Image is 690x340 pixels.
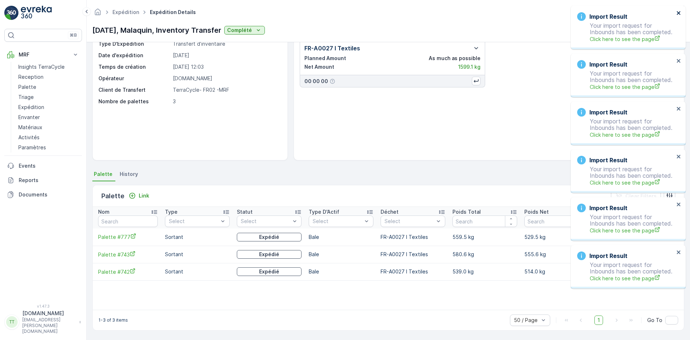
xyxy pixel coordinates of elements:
[173,98,280,105] p: 3
[224,26,265,35] button: Complété
[19,177,79,184] p: Reports
[521,263,593,280] td: 514.0 kg
[449,263,521,280] td: 539.0 kg
[377,263,449,280] td: FR-A0027 I Textiles
[120,171,138,178] span: History
[304,78,328,85] p: 00 00 00
[165,208,178,216] p: Type
[330,78,335,84] div: Help Tooltip Icon
[148,9,197,16] span: Expédition Details
[161,246,233,263] td: Sortant
[4,310,82,334] button: TT[DOMAIN_NAME][EMAIL_ADDRESS][PERSON_NAME][DOMAIN_NAME]
[4,47,82,62] button: MRF
[15,102,82,112] a: Expédition
[381,208,399,216] p: Déchet
[94,171,112,178] span: Palette
[227,27,252,34] p: Complété
[577,214,674,234] p: Your import request for Inbounds has been completed.
[237,208,253,216] p: Statut
[590,83,674,91] a: Click here to see the page
[452,216,517,227] input: Search
[4,173,82,187] a: Reports
[524,216,589,227] input: Search
[589,108,627,117] h3: Import Result
[98,86,170,94] p: Client de Transfert
[98,208,110,216] p: Nom
[98,75,170,82] p: Opérateur
[676,201,681,208] button: close
[452,208,481,216] p: Poids Total
[577,70,674,91] p: Your import request for Inbounds has been completed.
[676,154,681,160] button: close
[18,94,34,101] p: Triage
[590,227,674,234] a: Click here to see the page
[676,249,681,256] button: close
[15,72,82,82] a: Reception
[112,9,139,15] a: Expédition
[4,6,19,20] img: logo
[313,218,362,225] p: Select
[259,251,279,258] p: Expédié
[259,234,279,241] p: Expédié
[647,317,662,324] span: Go To
[15,112,82,122] a: Envanter
[22,310,75,317] p: [DOMAIN_NAME]
[304,44,360,53] p: FR-A0027 I Textiles
[15,92,82,102] a: Triage
[4,159,82,173] a: Events
[18,134,40,141] p: Activités
[98,317,128,323] p: 1-3 of 3 items
[173,63,280,71] p: [DATE] 12:03
[590,35,674,43] a: Click here to see the page
[524,208,549,216] p: Poids Net
[385,218,434,225] p: Select
[101,191,124,201] p: Palette
[6,316,18,328] div: TT
[98,268,158,276] a: Palette #742
[15,82,82,92] a: Palette
[590,179,674,186] span: Click here to see the page
[18,73,43,81] p: Reception
[241,218,290,225] p: Select
[126,191,152,200] button: Link
[590,131,674,139] span: Click here to see the page
[21,6,52,20] img: logo_light-DOdMpM7g.png
[304,63,334,71] p: Net Amount
[577,166,674,186] p: Your import request for Inbounds has been completed.
[15,142,82,153] a: Paramètres
[259,268,279,275] p: Expédié
[521,228,593,246] td: 529.5 kg
[18,104,44,111] p: Expédition
[237,267,302,276] button: Expédié
[98,251,158,258] a: Palette #743
[676,10,681,17] button: close
[377,228,449,246] td: FR-A0027 I Textiles
[18,124,42,131] p: Matériaux
[577,22,674,43] p: Your import request for Inbounds has been completed.
[92,25,221,36] p: [DATE], Malaquin, Inventory Transfer
[305,263,377,280] td: Bale
[98,40,170,47] p: Type D'Expédition
[98,52,170,59] p: Date d'expédition
[521,246,593,263] td: 555.6 kg
[98,98,170,105] p: Nombre de palettes
[173,75,280,82] p: [DOMAIN_NAME]
[305,246,377,263] td: Bale
[15,62,82,72] a: Insights TerraCycle
[449,228,521,246] td: 559.5 kg
[98,233,158,241] span: Palette #777
[577,118,674,139] p: Your import request for Inbounds has been completed.
[377,246,449,263] td: FR-A0027 I Textiles
[18,83,36,91] p: Palette
[19,51,68,58] p: MRF
[458,63,480,71] p: 1599.1 kg
[309,208,339,216] p: Type D'Actif
[22,317,75,334] p: [EMAIL_ADDRESS][PERSON_NAME][DOMAIN_NAME]
[237,250,302,259] button: Expédié
[589,60,627,69] h3: Import Result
